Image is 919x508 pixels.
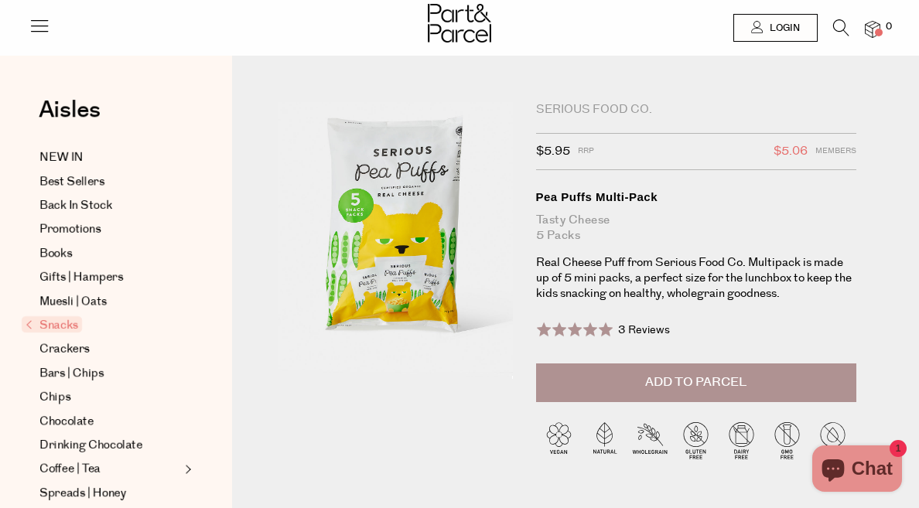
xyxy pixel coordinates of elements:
[618,322,670,338] span: 3 Reviews
[536,189,856,205] div: Pea Puffs Multi-Pack
[808,445,907,496] inbox-online-store-chat: Shopify online store chat
[39,388,70,407] span: Chips
[39,148,180,167] a: NEW IN
[39,460,180,479] a: Coffee | Tea
[39,340,90,359] span: Crackers
[39,93,101,127] span: Aisles
[39,196,180,215] a: Back In Stock
[39,364,180,383] a: Bars | Chips
[39,292,107,311] span: Muesli | Oats
[627,418,673,463] img: P_P-ICONS-Live_Bec_V11_Wholegrain.svg
[39,172,180,191] a: Best Sellers
[774,141,808,162] span: $5.06
[645,373,746,391] span: Add to Parcel
[39,412,94,431] span: Chocolate
[39,388,180,407] a: Chips
[39,340,180,359] a: Crackers
[815,141,856,162] span: Members
[719,418,764,463] img: P_P-ICONS-Live_Bec_V11_Dairy_Free.svg
[536,141,570,162] span: $5.95
[39,244,72,263] span: Books
[578,141,594,162] span: RRP
[536,363,856,402] button: Add to Parcel
[39,220,180,239] a: Promotions
[39,196,112,215] span: Back In Stock
[39,98,101,137] a: Aisles
[39,364,104,383] span: Bars | Chips
[536,418,582,463] img: P_P-ICONS-Live_Bec_V11_Vegan.svg
[26,316,180,335] a: Snacks
[39,292,180,311] a: Muesli | Oats
[865,21,880,37] a: 0
[536,213,856,244] div: Tasty Cheese 5 Packs
[39,148,84,167] span: NEW IN
[582,418,627,463] img: P_P-ICONS-Live_Bec_V11_Natural.svg
[733,14,818,42] a: Login
[39,172,104,191] span: Best Sellers
[766,22,800,35] span: Login
[810,418,856,463] img: P_P-ICONS-Live_Bec_V11_Palm_Oil_Free.svg
[39,484,126,503] span: Spreads | Honey
[764,418,810,463] img: P_P-ICONS-Live_Bec_V11_GMO_Free.svg
[39,412,180,431] a: Chocolate
[39,460,101,479] span: Coffee | Tea
[536,102,856,118] div: Serious Food Co.
[39,436,180,455] a: Drinking Chocolate
[673,418,719,463] img: P_P-ICONS-Live_Bec_V11_Gluten_Free.svg
[428,4,491,43] img: Part&Parcel
[39,244,180,263] a: Books
[39,220,101,239] span: Promotions
[39,436,142,455] span: Drinking Chocolate
[39,484,180,503] a: Spreads | Honey
[536,255,856,302] p: Real Cheese Puff from Serious Food Co. Multipack is made up of 5 mini packs, a perfect size for t...
[22,316,82,332] span: Snacks
[278,102,513,379] img: Pea Puffs Multi-Pack
[39,268,123,287] span: Gifts | Hampers
[181,460,192,479] button: Expand/Collapse Coffee | Tea
[39,268,180,287] a: Gifts | Hampers
[882,20,896,34] span: 0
